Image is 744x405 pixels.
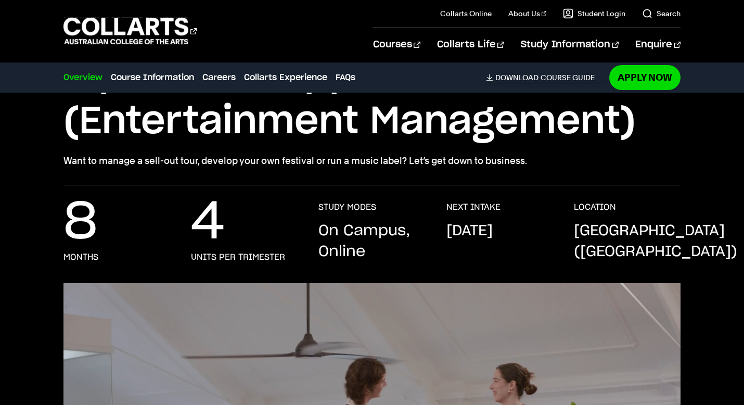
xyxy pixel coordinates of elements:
[373,28,420,62] a: Courses
[63,52,681,145] h1: Diploma of Applied Business (Entertainment Management)
[521,28,619,62] a: Study Information
[244,71,327,84] a: Collarts Experience
[635,28,681,62] a: Enquire
[63,154,681,168] p: Want to manage a sell-out tour, develop your own festival or run a music label? Let’s get down to...
[336,71,355,84] a: FAQs
[508,8,547,19] a: About Us
[495,73,538,82] span: Download
[191,202,225,244] p: 4
[63,252,98,262] h3: months
[318,202,376,212] h3: STUDY MODES
[63,16,197,46] div: Go to homepage
[318,221,425,262] p: On Campus, Online
[574,202,616,212] h3: LOCATION
[486,73,603,82] a: DownloadCourse Guide
[63,71,102,84] a: Overview
[111,71,194,84] a: Course Information
[563,8,625,19] a: Student Login
[609,65,681,90] a: Apply Now
[191,252,285,262] h3: units per trimester
[446,202,501,212] h3: NEXT INTAKE
[574,221,737,262] p: [GEOGRAPHIC_DATA] ([GEOGRAPHIC_DATA])
[446,221,493,242] p: [DATE]
[440,8,492,19] a: Collarts Online
[63,202,97,244] p: 8
[437,28,504,62] a: Collarts Life
[202,71,236,84] a: Careers
[642,8,681,19] a: Search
